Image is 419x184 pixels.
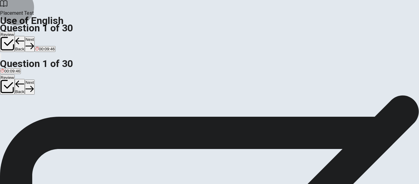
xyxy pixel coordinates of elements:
button: Back [15,79,25,95]
span: 00:09:46 [39,47,55,51]
button: Back [15,36,25,52]
button: 00:09:46 [35,46,56,52]
button: Next [25,37,34,52]
button: Next [25,80,34,95]
span: 00:09:46 [4,69,20,73]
